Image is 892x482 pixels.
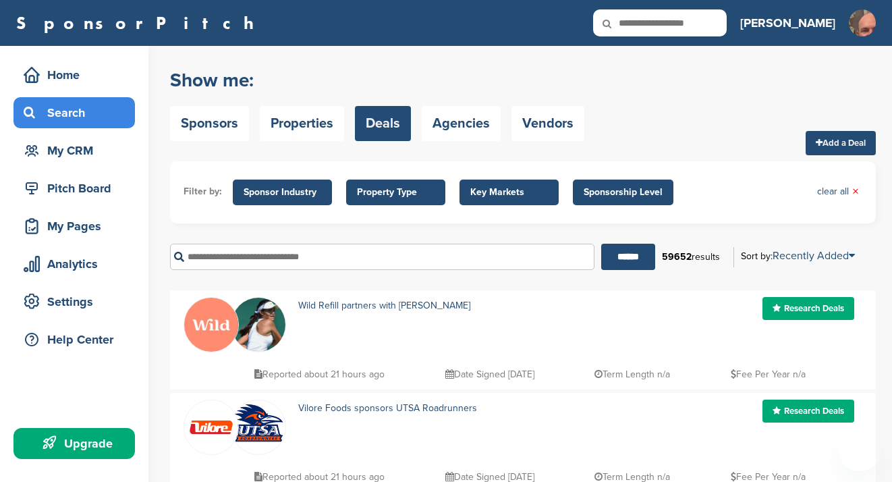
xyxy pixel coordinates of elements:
div: Upgrade [20,431,135,456]
a: Home [13,59,135,90]
div: My CRM [20,138,135,163]
div: Search [20,101,135,125]
a: Agencies [422,106,501,141]
a: Deals [355,106,411,141]
div: Pitch Board [20,176,135,200]
a: Add a Deal [806,131,876,155]
p: Fee Per Year n/a [731,366,806,383]
a: Help Center [13,324,135,355]
span: Property Type [357,185,435,200]
h3: [PERSON_NAME] [740,14,835,32]
b: 59652 [662,251,692,263]
div: Settings [20,290,135,314]
span: Sponsor Industry [244,185,321,200]
a: My Pages [13,211,135,242]
img: 330px raducanu wmq18 (16) (42834286534) [231,298,285,378]
img: Xmy2hx9i 400x400 [184,298,238,352]
div: My Pages [20,214,135,238]
a: Recently Added [773,249,855,263]
a: Pitch Board [13,173,135,204]
p: Reported about 21 hours ago [254,366,385,383]
a: Research Deals [762,297,854,320]
a: Sponsors [170,106,249,141]
a: Vilore Foods sponsors UTSA Roadrunners [298,402,477,414]
h2: Show me: [170,68,584,92]
a: Properties [260,106,344,141]
a: [PERSON_NAME] [740,8,835,38]
div: results [655,246,727,269]
div: Help Center [20,327,135,352]
div: Analytics [20,252,135,276]
a: Settings [13,286,135,317]
p: Term Length n/a [594,366,670,383]
a: Research Deals [762,400,854,423]
span: × [852,184,859,199]
span: Key Markets [470,185,548,200]
p: Date Signed [DATE] [445,366,534,383]
iframe: Button to launch messaging window [838,428,881,471]
img: Group 246 [184,400,238,454]
a: Search [13,97,135,128]
div: Sort by: [741,250,855,261]
span: Sponsorship Level [584,185,663,200]
a: Wild Refill partners with [PERSON_NAME] [298,300,470,311]
a: Analytics [13,248,135,279]
img: Open uri20141112 64162 1eu47ya?1415809040 [231,401,285,445]
div: Home [20,63,135,87]
a: clear all× [817,184,859,199]
a: Upgrade [13,428,135,459]
li: Filter by: [184,184,222,199]
a: SponsorPitch [16,14,262,32]
a: Vendors [511,106,584,141]
a: My CRM [13,135,135,166]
